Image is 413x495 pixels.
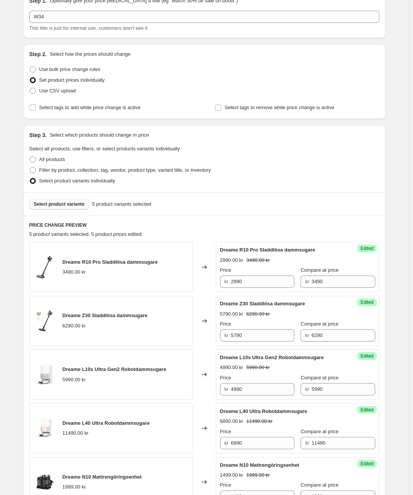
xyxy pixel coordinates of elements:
span: 5 product variants selected. 5 product prices edited: [29,231,143,237]
span: Select all products, use filters, or select products variants individually [29,146,180,152]
span: Compare at price [301,429,339,434]
span: kr [225,386,229,392]
div: 5790.00 kr [220,310,243,318]
div: 1999.00 kr [63,483,86,491]
span: Select tags to remove while price change is active [225,105,334,110]
span: Dreame L40 Ultra Robotdammsugare [220,408,307,414]
strike: 11490.00 kr [246,418,273,425]
span: kr [305,332,309,338]
img: Total-Right-_-_01_249aa156-d2d1-4f58-a495-1c68270fe036_80x.jpg [34,417,56,440]
span: kr [225,440,229,446]
h6: PRICE CHANGE PREVIEW [29,222,379,228]
span: Dreame R10 Pro Sladdlösa dammsugare [220,247,315,253]
span: Select tags to add while price change is active [39,105,141,110]
h2: Step 2. [29,50,47,58]
strike: 5990.00 kr [246,364,270,371]
span: Price [220,375,231,381]
img: 800_800v2_1_80x.png [34,310,56,332]
span: Compare at price [301,482,339,488]
span: This title is just for internal use, customers won't see it [29,25,148,31]
span: All products [39,156,65,162]
div: 1499.00 kr [220,471,243,479]
span: Edited [360,461,373,467]
img: 6391ace427ade714b70fb966024ae804_c463ca6e-2593-49d4-883d-219f11b0066b_80x.jpg [34,256,56,279]
img: Total-Right-_-_01_80x.jpg [34,363,56,386]
span: Edited [360,353,373,359]
span: Edited [360,245,373,252]
div: 11490.00 kr [63,429,89,437]
button: Select product variants [29,199,89,210]
span: Use bulk price change rules [39,66,100,72]
span: Dreame L10s Ultra Gen2 Robotdammsugare [63,366,166,372]
div: 4990.00 kr [220,364,243,371]
span: kr [225,332,229,338]
span: Compare at price [301,267,339,273]
span: Filter by product, collection, tag, vendor, product type, variant title, or inventory [39,167,211,173]
span: Dreame Z30 Sladdlösa dammsugare [63,313,148,318]
span: Edited [360,299,373,305]
p: Select which products should change in price [50,131,149,139]
div: 3490.00 kr [63,268,86,276]
div: 6890.00 kr [220,418,243,425]
span: kr [305,386,309,392]
span: Price [220,321,231,327]
span: Use CSV upload [39,88,76,94]
span: Set product prices individually [39,77,105,83]
strike: 6290.00 kr [246,310,270,318]
h2: Step 3. [29,131,47,139]
span: kr [305,440,309,446]
span: Price [220,482,231,488]
div: 5990.00 kr [63,376,86,384]
div: 2990.00 kr [220,256,243,264]
strike: 3490.00 kr [246,256,270,264]
span: kr [225,279,229,284]
span: Dreame L10s Ultra Gen2 Robotdammsugare [220,355,324,360]
span: kr [305,279,309,284]
span: Edited [360,407,373,413]
span: Compare at price [301,321,339,327]
strike: 1999.00 kr [246,471,270,479]
p: Select how the prices should change [50,50,130,58]
img: N10PortableCarpetSpotCleaner_80x.jpg [34,471,56,493]
span: Compare at price [301,375,339,381]
span: Dreame L40 Ultra Robotdammsugare [63,420,150,426]
div: 6290.00 kr [63,322,86,330]
span: Dreame N10 Mattrengöringsenhet [220,462,299,468]
input: 30% off holiday sale [29,11,379,23]
span: Price [220,267,231,273]
span: Dreame Z30 Sladdlösa dammsugare [220,301,305,306]
span: Dreame R10 Pro Sladdlösa dammsugare [63,259,158,265]
span: Dreame N10 Mattrengöringsenhet [63,474,142,480]
span: Select product variants individually [39,178,115,184]
span: Price [220,429,231,434]
span: 5 product variants selected [92,200,151,208]
span: Select product variants [34,201,85,207]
